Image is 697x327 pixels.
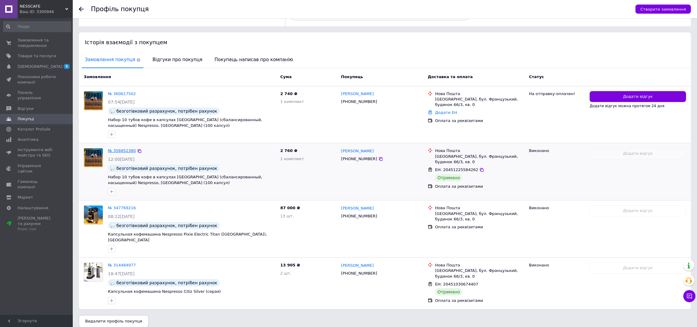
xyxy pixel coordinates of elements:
[280,74,292,79] span: Cума
[18,106,33,111] span: Відгуки
[435,288,462,296] div: Отримано
[116,280,217,285] span: безготівковий разрахунок, потрібен рахунок
[108,175,262,185] a: Набор 10 тубов кофе в капсулах [GEOGRAPHIC_DATA] (сбалансированный, насыщенный) Nespresso, [GEOGR...
[280,206,300,210] span: 87 000 ₴
[435,298,524,303] div: Оплата за реквізитами
[18,38,56,48] span: Замовлення та повідомлення
[84,91,103,111] a: Фото товару
[18,205,49,211] span: Налаштування
[341,263,374,269] a: [PERSON_NAME]
[435,282,478,286] span: ЕН: 20451030674407
[84,91,103,110] img: Фото товару
[18,163,56,174] span: Управління сайтом
[149,52,205,68] span: Відгуки про покупця
[108,206,136,210] a: № 347769216
[683,290,695,302] button: Чат з покупцем
[20,9,73,15] div: Ваш ID: 3300946
[18,127,50,132] span: Каталог ProSale
[116,223,217,228] span: безготівковий разрахунок, потрібен рахунок
[18,64,62,69] span: [DEMOGRAPHIC_DATA]
[340,212,378,220] div: [PHONE_NUMBER]
[18,179,56,190] span: Гаманець компанії
[108,271,135,276] span: 18:47[DATE]
[91,5,149,13] h1: Профіль покупця
[341,91,374,97] a: [PERSON_NAME]
[84,206,103,224] img: Фото товару
[435,97,524,107] div: [GEOGRAPHIC_DATA], бул. Французький, будинок 66/3, кв. 0
[435,263,524,268] div: Нова Пошта
[18,116,34,122] span: Покупці
[110,280,115,285] img: :speech_balloon:
[212,52,296,68] span: Покупець написав про компанію
[435,118,524,124] div: Оплата за реквізитами
[110,166,115,171] img: :speech_balloon:
[18,74,56,85] span: Показники роботи компанії
[108,100,135,104] span: 07:54[DATE]
[635,5,691,14] button: Створити замовлення
[84,74,111,79] span: Замовлення
[84,263,103,282] img: Фото товару
[280,91,297,96] span: 2 740 ₴
[82,52,143,68] span: Замовлення покупця
[108,263,136,267] a: № 314484977
[84,148,103,167] a: Фото товару
[529,263,585,268] div: Виконано
[590,104,664,108] span: Додати відгук можна протягом 24 дня
[435,154,524,165] div: [GEOGRAPHIC_DATA], бул. Французький, будинок 66/3, кв. 0
[108,157,135,162] span: 12:00[DATE]
[3,21,71,32] input: Пошук
[18,147,56,158] span: Інструменти веб-майстра та SEO
[529,91,585,97] div: На отправку-оплачен!
[18,137,39,142] span: Аналітика
[18,226,56,232] div: Prom топ
[280,271,291,276] span: 2 шт.
[435,174,462,181] div: Отримано
[108,117,262,128] a: Набор 10 тубов кофе в капсулах [GEOGRAPHIC_DATA] (сбалансированный, насыщенный) Nespresso, [GEOGR...
[18,53,56,59] span: Товари та послуги
[108,214,135,219] span: 08:22[DATE]
[435,211,524,222] div: [GEOGRAPHIC_DATA], бул. Французький, будинок 66/3, кв. 0
[280,214,294,218] span: 13 шт.
[341,148,374,154] a: [PERSON_NAME]
[529,148,585,154] div: Виконано
[110,223,115,228] img: :speech_balloon:
[428,74,473,79] span: Доставка та оплата
[435,224,524,230] div: Оплата за реквізитами
[85,319,142,323] span: Видалити профіль покупця
[79,7,84,12] div: Повернутися назад
[108,91,136,96] a: № 360617502
[623,94,653,100] span: Додати відгук
[280,99,304,104] span: 1 комплект
[18,216,56,232] span: [PERSON_NAME] та рахунки
[529,74,544,79] span: Статус
[435,205,524,211] div: Нова Пошта
[18,195,33,200] span: Маркет
[341,206,374,211] a: [PERSON_NAME]
[340,155,378,163] div: [PHONE_NUMBER]
[340,269,378,277] div: [PHONE_NUMBER]
[341,74,363,79] span: Покупець
[435,148,524,154] div: Нова Пошта
[340,98,378,106] div: [PHONE_NUMBER]
[108,289,221,294] a: Капсульная кофемашина Nespresso Citiz Silver (серая)
[435,184,524,189] div: Оплата за реквізитами
[64,64,70,69] span: 5
[84,148,103,167] img: Фото товару
[529,205,585,211] div: Виконано
[20,4,65,9] span: NESSCAFE
[435,91,524,97] div: Нова Пошта
[18,90,56,101] span: Панель управління
[110,109,115,114] img: :speech_balloon:
[108,148,136,153] a: № 356852380
[640,7,686,12] span: Створити замовлення
[280,157,304,161] span: 1 комплект
[435,268,524,279] div: [GEOGRAPHIC_DATA], бул. Французький, будинок 66/3, кв. 0
[435,167,478,172] span: ЕН: 20451225584262
[108,232,267,242] a: Капсульная кофемашина Nespresso Pixie Electric Titan ([GEOGRAPHIC_DATA]), [GEOGRAPHIC_DATA]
